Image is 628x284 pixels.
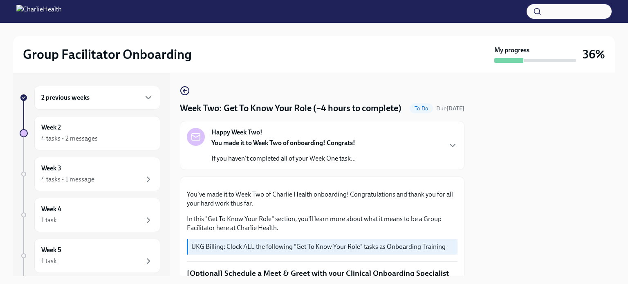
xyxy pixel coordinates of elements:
[187,268,458,279] p: [Optional] Schedule a Meet & Greet with your Clinical Onboarding Specialist
[41,257,57,266] div: 1 task
[20,116,160,150] a: Week 24 tasks • 2 messages
[180,102,401,114] h4: Week Two: Get To Know Your Role (~4 hours to complete)
[446,105,464,112] strong: [DATE]
[41,134,98,143] div: 4 tasks • 2 messages
[41,205,61,214] h6: Week 4
[211,154,356,163] p: If you haven't completed all of your Week One task...
[494,46,529,55] strong: My progress
[211,128,262,137] strong: Happy Week Two!
[187,190,458,208] p: You've made it to Week Two of Charlie Health onboarding! Congratulations and thank you for all yo...
[16,5,62,18] img: CharlieHealth
[211,139,355,147] strong: You made it to Week Two of onboarding! Congrats!
[410,105,433,112] span: To Do
[34,86,160,110] div: 2 previous weeks
[41,175,94,184] div: 4 tasks • 1 message
[41,123,61,132] h6: Week 2
[41,246,61,255] h6: Week 5
[191,242,454,251] p: UKG Billing: Clock ALL the following "Get To Know Your Role" tasks as Onboarding Training
[436,105,464,112] span: Due
[583,47,605,62] h3: 36%
[436,105,464,112] span: September 29th, 2025 10:00
[20,157,160,191] a: Week 34 tasks • 1 message
[20,198,160,232] a: Week 41 task
[41,216,57,225] div: 1 task
[41,93,90,102] h6: 2 previous weeks
[187,215,458,233] p: In this "Get To Know Your Role" section, you'll learn more about what it means to be a Group Faci...
[23,46,192,63] h2: Group Facilitator Onboarding
[20,239,160,273] a: Week 51 task
[41,164,61,173] h6: Week 3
